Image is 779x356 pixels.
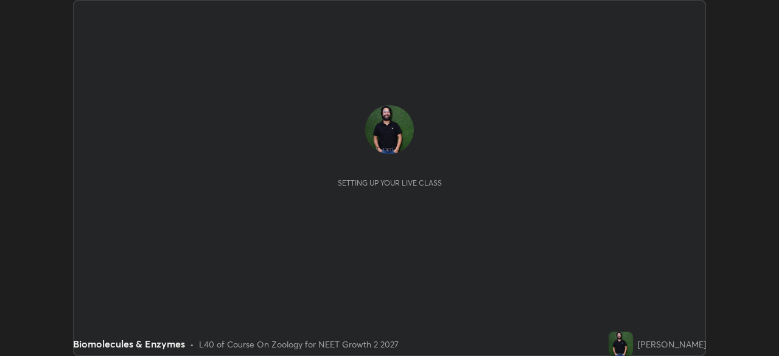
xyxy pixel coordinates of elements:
div: [PERSON_NAME] [638,338,706,351]
div: Biomolecules & Enzymes [73,337,185,351]
div: Setting up your live class [338,178,442,187]
div: • [190,338,194,351]
img: 8be69093bacc48d5a625170d7cbcf919.jpg [609,332,633,356]
div: L40 of Course On Zoology for NEET Growth 2 2027 [199,338,399,351]
img: 8be69093bacc48d5a625170d7cbcf919.jpg [365,105,414,154]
